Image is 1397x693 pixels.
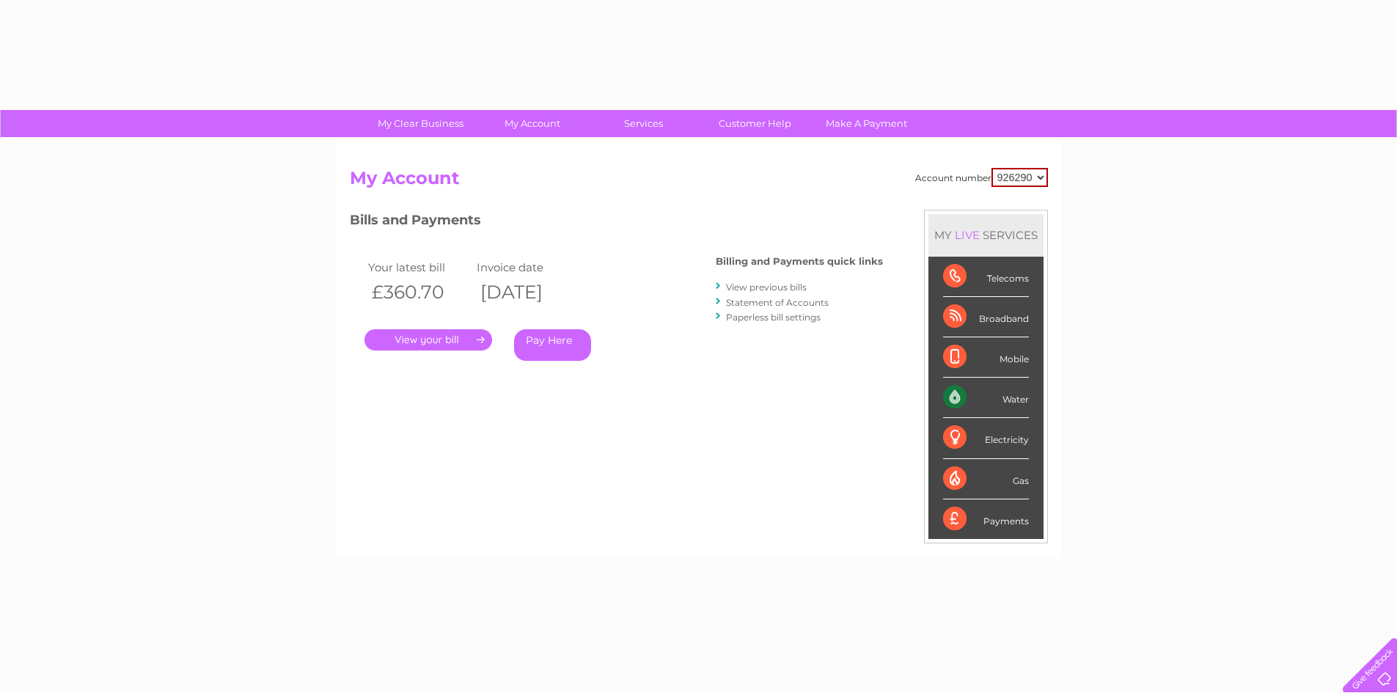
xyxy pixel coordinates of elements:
[726,282,807,293] a: View previous bills
[806,110,927,137] a: Make A Payment
[473,277,582,307] th: [DATE]
[943,499,1029,539] div: Payments
[716,256,883,267] h4: Billing and Payments quick links
[726,297,829,308] a: Statement of Accounts
[364,257,474,277] td: Your latest bill
[583,110,704,137] a: Services
[350,210,883,235] h3: Bills and Payments
[364,277,474,307] th: £360.70
[726,312,821,323] a: Paperless bill settings
[943,297,1029,337] div: Broadband
[915,168,1048,187] div: Account number
[952,228,983,242] div: LIVE
[943,337,1029,378] div: Mobile
[514,329,591,361] a: Pay Here
[943,459,1029,499] div: Gas
[360,110,481,137] a: My Clear Business
[943,378,1029,418] div: Water
[350,168,1048,196] h2: My Account
[364,329,492,351] a: .
[943,257,1029,297] div: Telecoms
[694,110,815,137] a: Customer Help
[943,418,1029,458] div: Electricity
[928,214,1044,256] div: MY SERVICES
[472,110,593,137] a: My Account
[473,257,582,277] td: Invoice date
